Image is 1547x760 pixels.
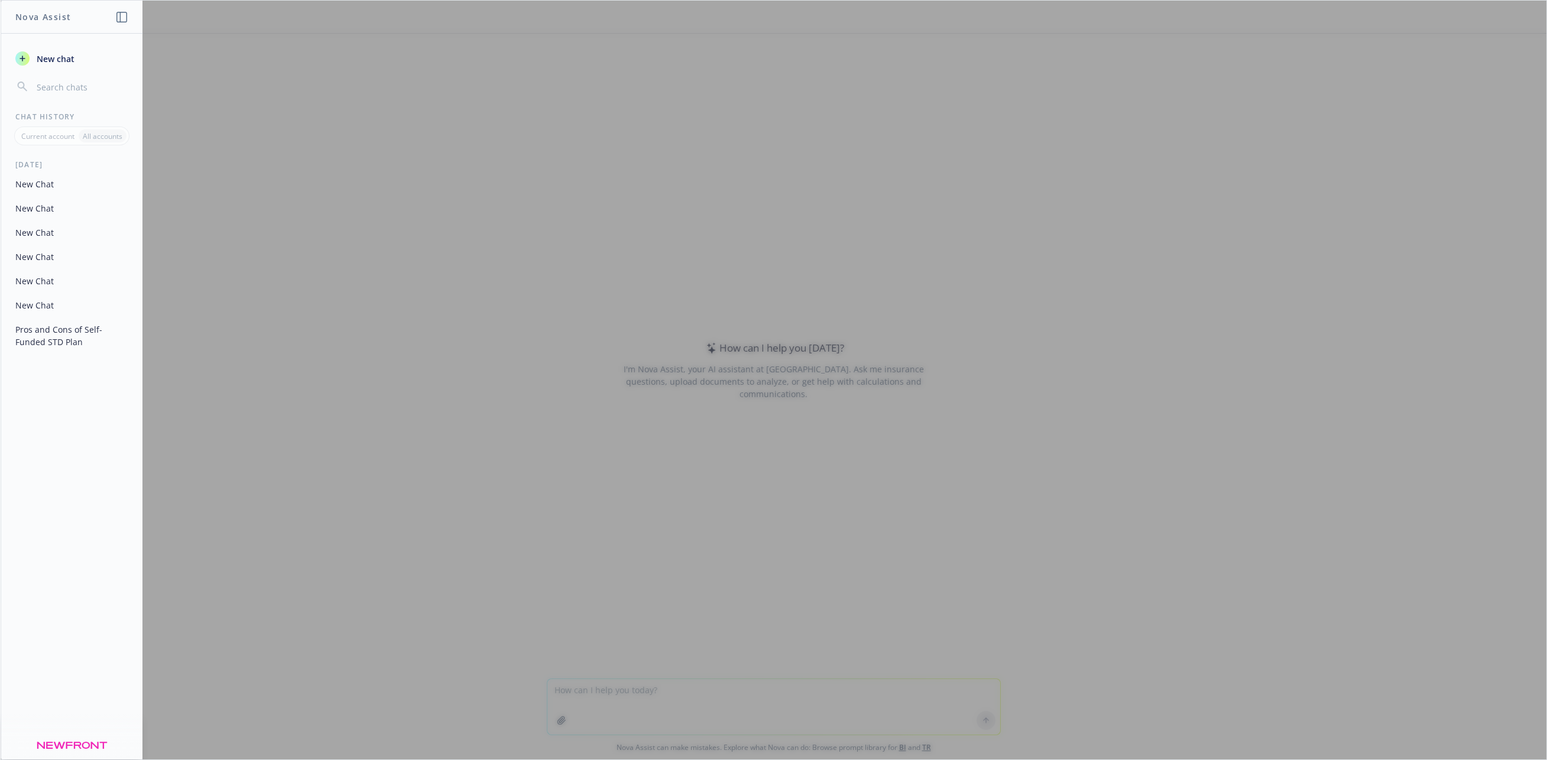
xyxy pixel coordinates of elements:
div: Chat History [1,112,142,122]
button: New Chat [11,199,133,218]
input: Search chats [34,79,128,95]
div: [DATE] [1,160,142,170]
p: Current account [21,131,74,141]
span: New chat [34,53,74,65]
button: Pros and Cons of Self-Funded STD Plan [11,320,133,352]
h1: Nova Assist [15,11,71,23]
button: New Chat [11,271,133,291]
p: All accounts [83,131,122,141]
button: New Chat [11,247,133,267]
button: New Chat [11,174,133,194]
button: New Chat [11,295,133,315]
button: New chat [11,48,133,69]
button: New Chat [11,223,133,242]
